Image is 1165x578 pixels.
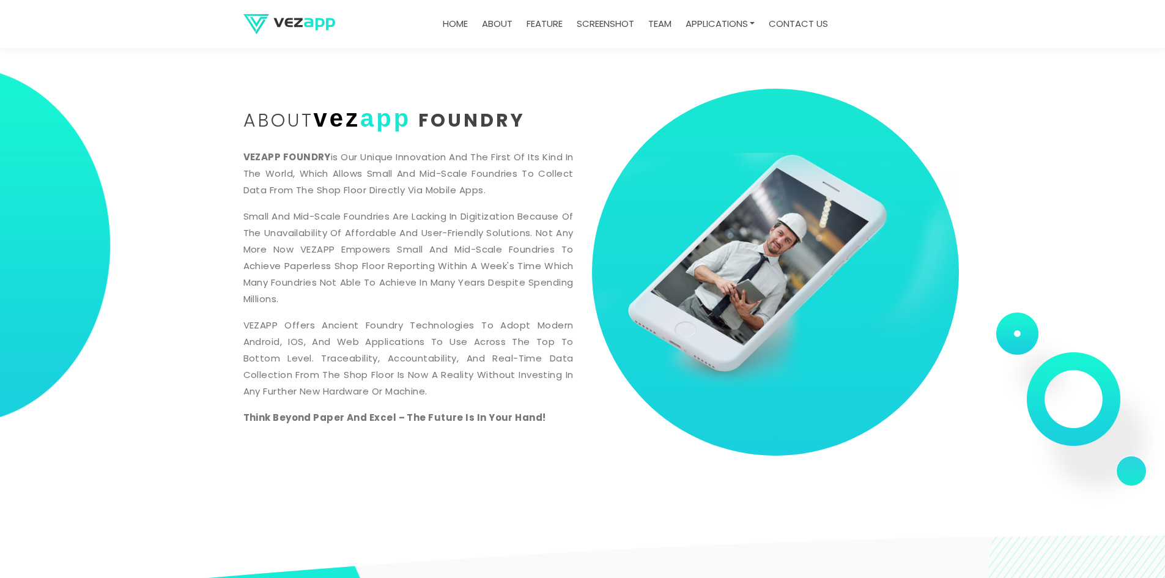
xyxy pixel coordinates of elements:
[243,208,574,307] p: Small and mid-scale foundries are lacking in digitization because of the unavailability of afford...
[243,150,331,163] b: VEZAPP FOUNDRY
[996,313,1079,413] img: team1
[243,149,574,198] p: is our unique innovation and the first of its kind in the world, which allows small and mid-scale...
[522,12,568,36] a: feature
[243,109,574,129] h2: about
[360,105,411,132] span: app
[477,12,517,36] a: about
[643,12,676,36] a: team
[1027,353,1162,505] img: banner1
[314,105,361,132] span: vez
[243,411,546,424] b: Think beyond paper and excel – the future is in your hand!
[592,146,959,399] img: aboutus
[764,12,833,36] a: contact us
[418,107,525,133] span: Foundry
[243,317,574,399] p: VEZAPP offers ancient foundry technologies to adopt modern Android, iOS, and Web applications to ...
[243,14,335,34] img: logo
[438,12,473,36] a: Home
[681,12,760,36] a: Applications
[572,12,639,36] a: screenshot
